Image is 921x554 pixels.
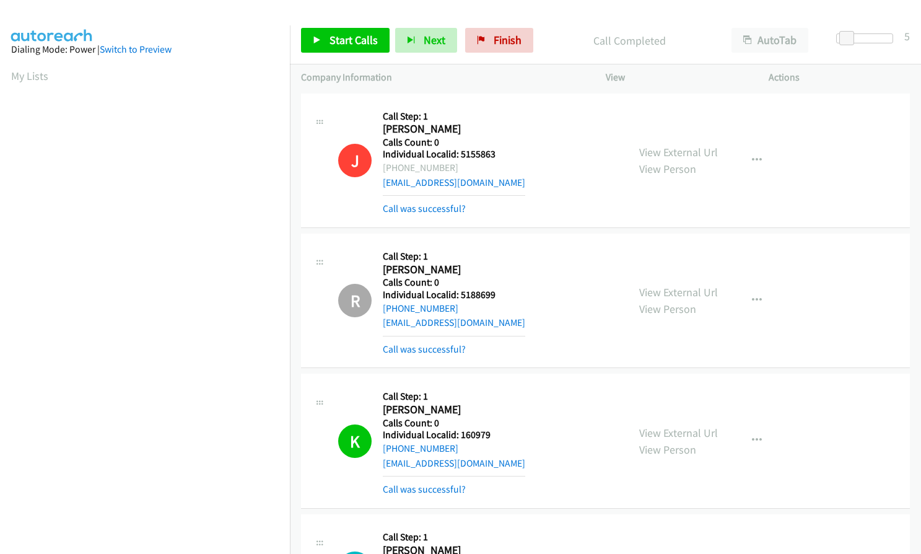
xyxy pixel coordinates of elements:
p: Company Information [301,70,583,85]
iframe: Resource Center [885,227,921,326]
h2: [PERSON_NAME] [383,263,513,277]
div: [PHONE_NUMBER] [383,160,525,175]
a: Call was successful? [383,343,466,355]
h5: Individual Localid: 160979 [383,429,525,441]
h5: Call Step: 1 [383,390,525,403]
h5: Call Step: 1 [383,250,525,263]
h1: K [338,424,372,458]
h5: Individual Localid: 5155863 [383,148,525,160]
a: [PHONE_NUMBER] [383,302,458,314]
a: [EMAIL_ADDRESS][DOMAIN_NAME] [383,317,525,328]
a: View External Url [639,145,718,159]
h5: Calls Count: 0 [383,136,525,149]
span: Finish [494,33,522,47]
a: [EMAIL_ADDRESS][DOMAIN_NAME] [383,177,525,188]
a: View Person [639,162,696,176]
h5: Calls Count: 0 [383,417,525,429]
a: Switch to Preview [100,43,172,55]
p: Call Completed [550,32,709,49]
h1: R [338,284,372,317]
a: View External Url [639,285,718,299]
span: Next [424,33,445,47]
a: Start Calls [301,28,390,53]
h5: Call Step: 1 [383,531,525,543]
a: Call was successful? [383,203,466,214]
h2: [PERSON_NAME] [383,122,513,136]
button: AutoTab [731,28,808,53]
div: Dialing Mode: Power | [11,42,279,57]
h5: Calls Count: 0 [383,276,525,289]
a: View Person [639,302,696,316]
h1: J [338,144,372,177]
a: View External Url [639,426,718,440]
a: View Person [639,442,696,457]
div: 5 [904,28,910,45]
h2: [PERSON_NAME] [383,403,513,417]
h5: Individual Localid: 5188699 [383,289,525,301]
a: [EMAIL_ADDRESS][DOMAIN_NAME] [383,457,525,469]
a: Finish [465,28,533,53]
p: Actions [769,70,910,85]
button: Next [395,28,457,53]
h5: Call Step: 1 [383,110,525,123]
p: View [606,70,747,85]
a: Call was successful? [383,483,466,495]
span: Start Calls [330,33,378,47]
a: [PHONE_NUMBER] [383,442,458,454]
a: My Lists [11,69,48,83]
